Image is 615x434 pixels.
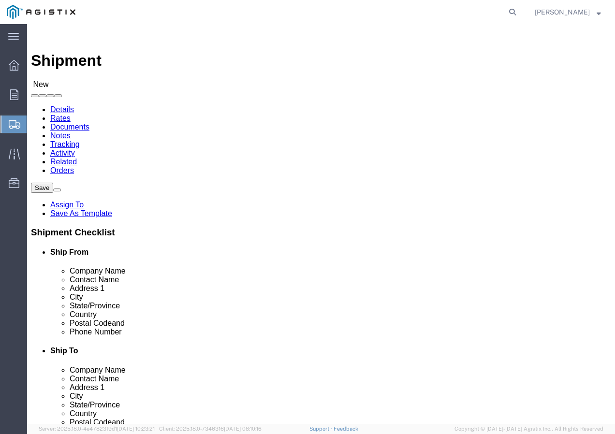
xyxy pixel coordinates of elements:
[27,24,615,424] iframe: FS Legacy Container
[159,426,262,432] span: Client: 2025.18.0-7346316
[224,426,262,432] span: [DATE] 08:10:16
[309,426,334,432] a: Support
[535,7,590,17] span: Chavonnie Witherspoon
[7,5,75,19] img: logo
[334,426,358,432] a: Feedback
[454,425,603,433] span: Copyright © [DATE]-[DATE] Agistix Inc., All Rights Reserved
[39,426,155,432] span: Server: 2025.18.0-4e47823f9d1
[534,6,601,18] button: [PERSON_NAME]
[117,426,155,432] span: [DATE] 10:23:21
